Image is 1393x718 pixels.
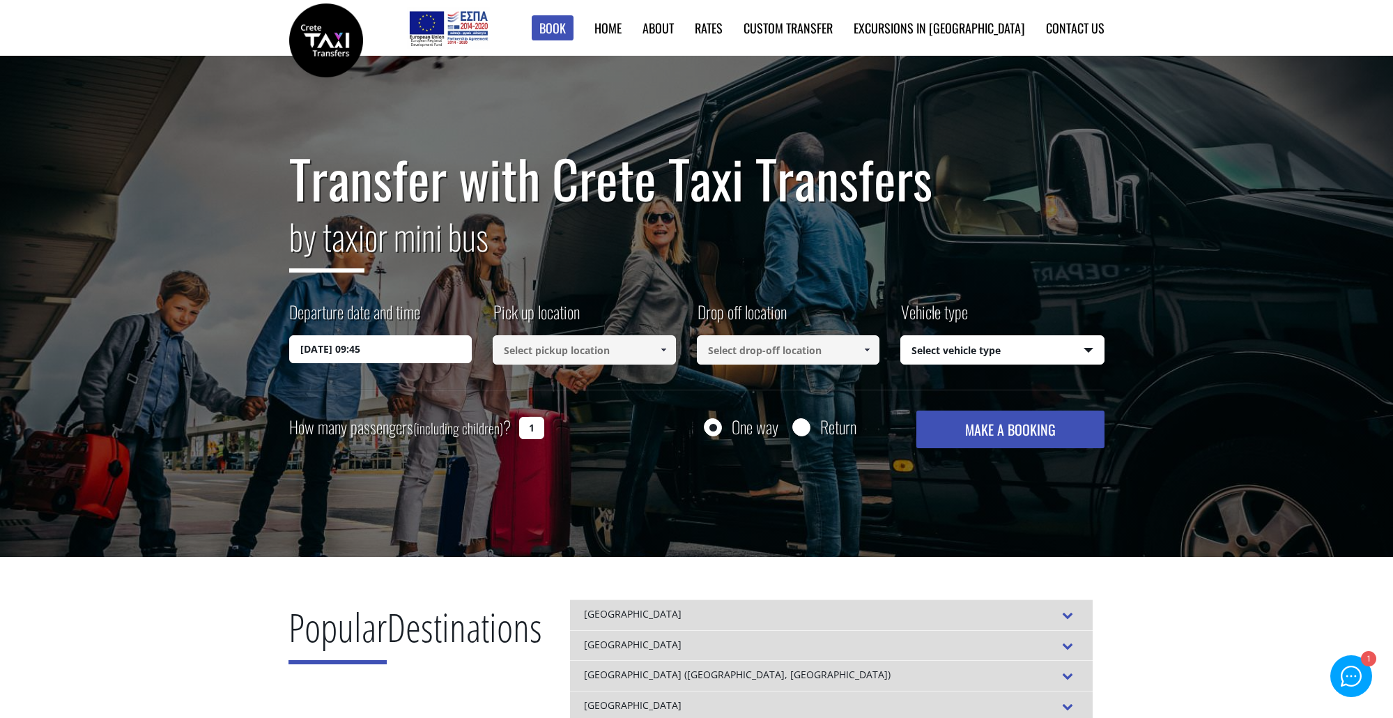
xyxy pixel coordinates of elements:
[570,599,1093,630] div: [GEOGRAPHIC_DATA]
[570,660,1093,691] div: [GEOGRAPHIC_DATA] ([GEOGRAPHIC_DATA], [GEOGRAPHIC_DATA])
[289,149,1105,208] h1: Transfer with Crete Taxi Transfers
[854,19,1025,37] a: Excursions in [GEOGRAPHIC_DATA]
[570,630,1093,661] div: [GEOGRAPHIC_DATA]
[652,335,675,365] a: Show All Items
[916,411,1104,448] button: MAKE A BOOKING
[289,208,1105,283] h2: or mini bus
[856,335,879,365] a: Show All Items
[820,418,856,436] label: Return
[493,300,580,335] label: Pick up location
[744,19,833,37] a: Custom Transfer
[493,335,676,365] input: Select pickup location
[901,336,1104,365] span: Select vehicle type
[732,418,778,436] label: One way
[289,411,511,445] label: How many passengers ?
[900,300,968,335] label: Vehicle type
[289,31,363,46] a: Crete Taxi Transfers | Safe Taxi Transfer Services from to Heraklion Airport, Chania Airport, Ret...
[697,300,787,335] label: Drop off location
[413,418,503,438] small: (including children)
[642,19,674,37] a: About
[594,19,622,37] a: Home
[288,599,542,675] h2: Destinations
[289,300,420,335] label: Departure date and time
[289,3,363,77] img: Crete Taxi Transfers | Safe Taxi Transfer Services from to Heraklion Airport, Chania Airport, Ret...
[288,600,387,664] span: Popular
[1046,19,1105,37] a: Contact us
[1360,652,1375,666] div: 1
[697,335,880,365] input: Select drop-off location
[695,19,723,37] a: Rates
[407,7,490,49] img: e-bannersEUERDF180X90.jpg
[289,210,364,273] span: by taxi
[532,15,574,41] a: Book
